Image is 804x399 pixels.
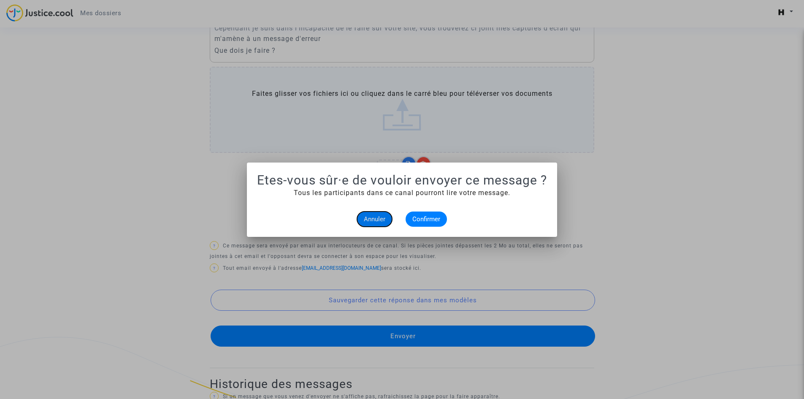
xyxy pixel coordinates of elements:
span: Annuler [364,215,385,223]
button: Annuler [357,212,392,227]
h1: Etes-vous sûr·e de vouloir envoyer ce message ? [257,173,547,188]
span: Confirmer [412,215,440,223]
button: Confirmer [406,212,447,227]
span: Tous les participants dans ce canal pourront lire votre message. [294,189,510,197]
